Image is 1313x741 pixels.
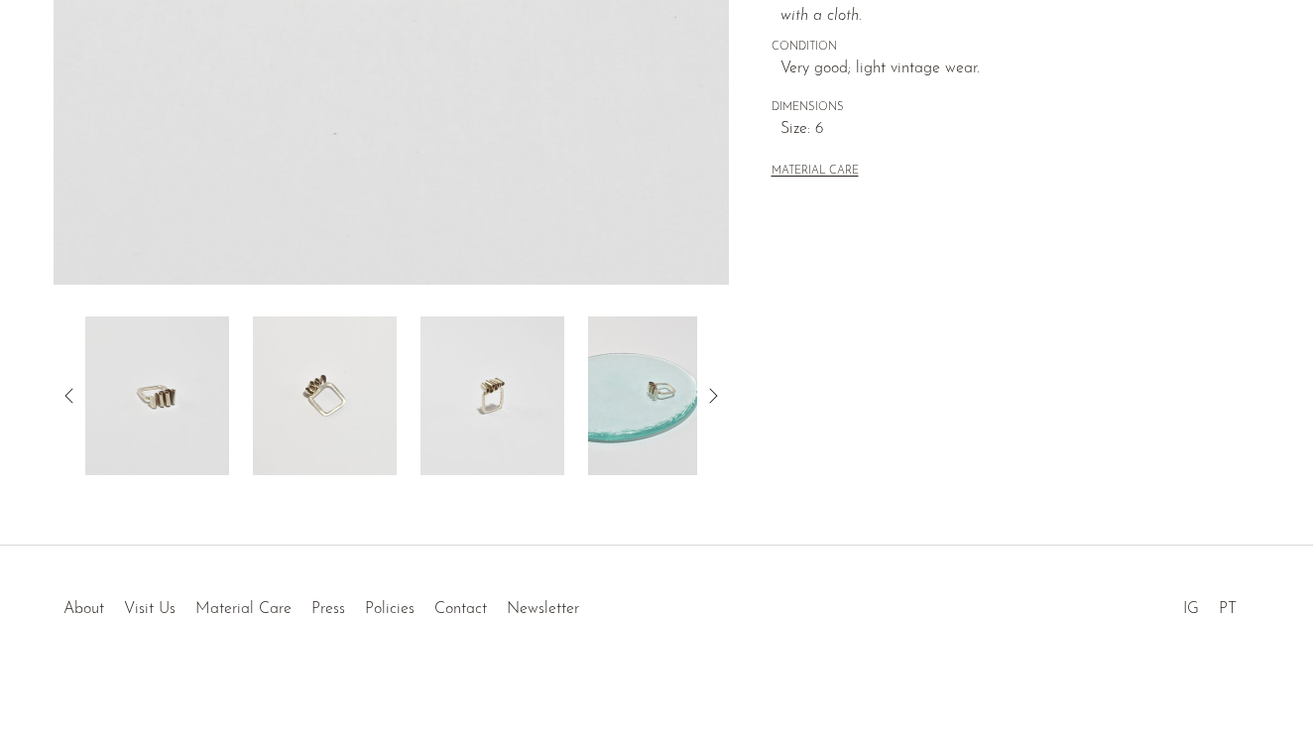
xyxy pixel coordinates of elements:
a: Policies [365,601,415,617]
a: PT [1219,601,1237,617]
span: Size: 6 [780,117,1218,143]
a: Press [311,601,345,617]
a: About [63,601,104,617]
button: MATERIAL CARE [772,165,859,180]
img: Sterling Ruffle Ring [588,316,732,475]
ul: Social Medias [1173,585,1247,623]
img: Sterling Ruffle Ring [420,316,564,475]
a: Contact [434,601,487,617]
ul: Quick links [54,585,589,623]
span: Very good; light vintage wear. [780,57,1218,82]
a: Visit Us [124,601,176,617]
img: Sterling Ruffle Ring [253,316,397,475]
img: Sterling Ruffle Ring [85,316,229,475]
a: IG [1183,601,1199,617]
span: DIMENSIONS [772,99,1218,117]
span: CONDITION [772,39,1218,57]
a: Material Care [195,601,292,617]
